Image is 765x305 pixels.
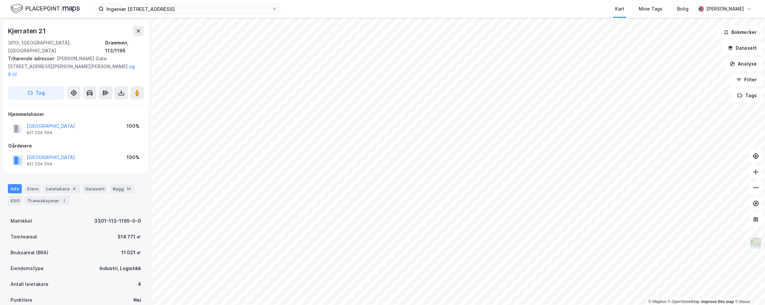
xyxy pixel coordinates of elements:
[118,233,141,241] div: 514 771 ㎡
[61,197,67,204] div: 1
[11,264,44,272] div: Eiendomstype
[105,39,144,55] div: Drammen, 113/1195
[104,4,272,14] input: Søk på adresse, matrikkel, gårdeiere, leietakere eller personer
[701,299,734,304] a: Improve this map
[11,280,48,288] div: Antall leietakere
[127,122,139,130] div: 100%
[27,130,52,135] div: 921 234 554
[11,249,48,257] div: Bruksareal (BRA)
[8,56,57,61] span: Tilhørende adresser:
[732,273,765,305] div: Kontrollprogram for chat
[718,26,762,39] button: Bokmerker
[11,3,80,14] img: logo.f888ab2527a4732fd821a326f86c7f29.svg
[8,142,143,150] div: Gårdeiere
[722,42,762,55] button: Datasett
[668,299,700,304] a: OpenStreetMap
[8,39,105,55] div: 3013, [GEOGRAPHIC_DATA], [GEOGRAPHIC_DATA]
[11,217,32,225] div: Matrikkel
[11,296,32,304] div: Punktleie
[25,196,70,205] div: Transaksjoner
[133,296,141,304] div: Nei
[648,299,666,304] a: Mapbox
[121,249,141,257] div: 11 021 ㎡
[8,184,22,193] div: Info
[24,184,41,193] div: Eiere
[724,57,762,70] button: Analyse
[138,280,141,288] div: 4
[11,233,37,241] div: Tomteareal
[8,55,138,78] div: [PERSON_NAME] Gate [STREET_ADDRESS][PERSON_NAME][PERSON_NAME]
[83,184,107,193] div: Datasett
[27,161,52,167] div: 921 234 554
[8,26,47,36] div: Kjerraten 21
[750,237,762,249] img: Z
[125,185,132,192] div: 14
[639,5,662,13] div: Mine Tags
[731,73,762,86] button: Filter
[677,5,689,13] div: Bolig
[100,264,141,272] div: Industri, Logistikk
[127,153,139,161] div: 100%
[8,86,65,99] button: Tag
[71,185,77,192] div: 4
[732,273,765,305] iframe: Chat Widget
[8,196,22,205] div: ESG
[8,110,143,118] div: Hjemmelshaver
[615,5,624,13] div: Kart
[706,5,744,13] div: [PERSON_NAME]
[44,184,80,193] div: Leietakere
[94,217,141,225] div: 3301-113-1195-0-0
[110,184,135,193] div: Bygg
[732,89,762,102] button: Tags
